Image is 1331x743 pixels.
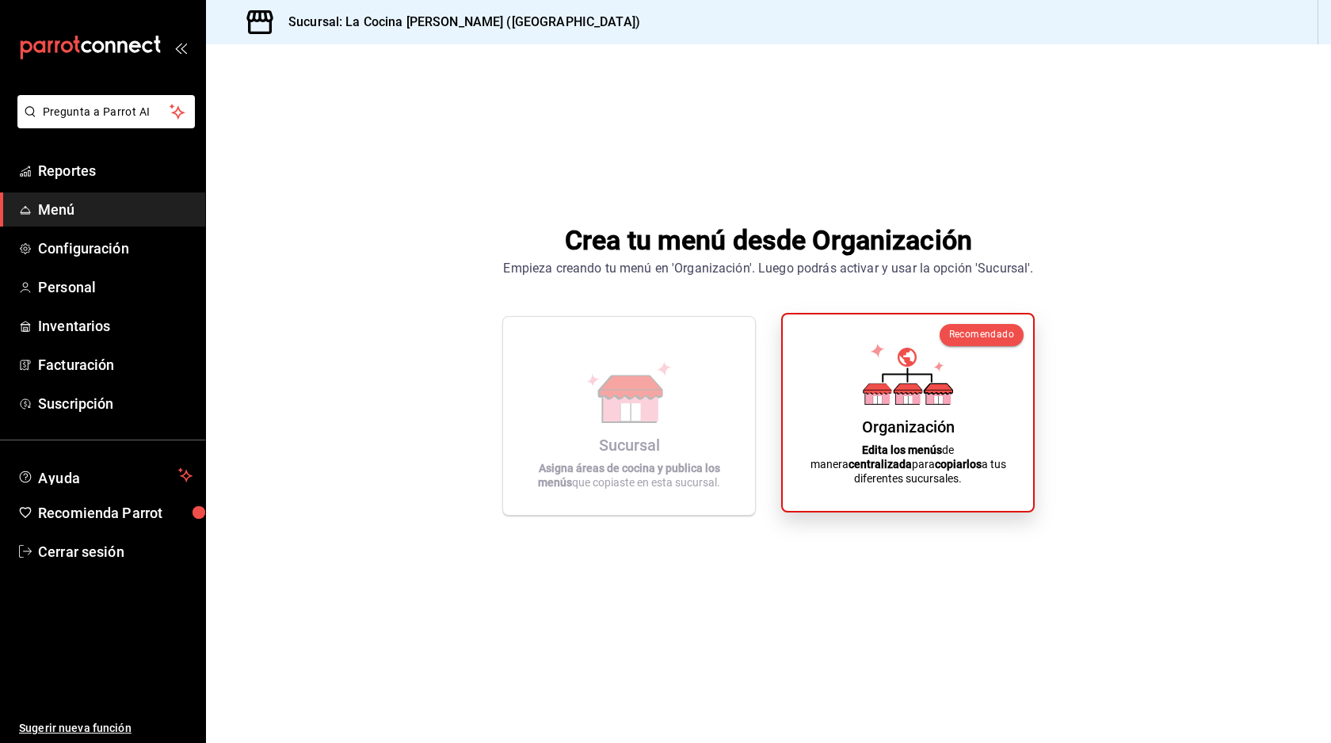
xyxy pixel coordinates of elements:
[17,95,195,128] button: Pregunta a Parrot AI
[38,315,193,337] span: Inventarios
[599,436,660,455] div: Sucursal
[276,13,640,32] h3: Sucursal: La Cocina [PERSON_NAME] ([GEOGRAPHIC_DATA])
[949,329,1014,340] span: Recomendado
[38,393,193,414] span: Suscripción
[522,461,736,490] p: que copiaste en esta sucursal.
[19,720,193,737] span: Sugerir nueva función
[174,41,187,54] button: open_drawer_menu
[503,259,1033,278] div: Empieza creando tu menú en 'Organización'. Luego podrás activar y usar la opción 'Sucursal'.
[38,541,193,562] span: Cerrar sesión
[935,458,982,471] strong: copiarlos
[38,466,172,485] span: Ayuda
[849,458,912,471] strong: centralizada
[802,443,1014,486] p: de manera para a tus diferentes sucursales.
[503,221,1033,259] h1: Crea tu menú desde Organización
[11,115,195,131] a: Pregunta a Parrot AI
[38,160,193,181] span: Reportes
[538,462,720,489] strong: Asigna áreas de cocina y publica los menús
[862,444,942,456] strong: Edita los menús
[38,238,193,259] span: Configuración
[43,104,170,120] span: Pregunta a Parrot AI
[38,502,193,524] span: Recomienda Parrot
[862,417,955,436] div: Organización
[38,276,193,298] span: Personal
[38,199,193,220] span: Menú
[38,354,193,375] span: Facturación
